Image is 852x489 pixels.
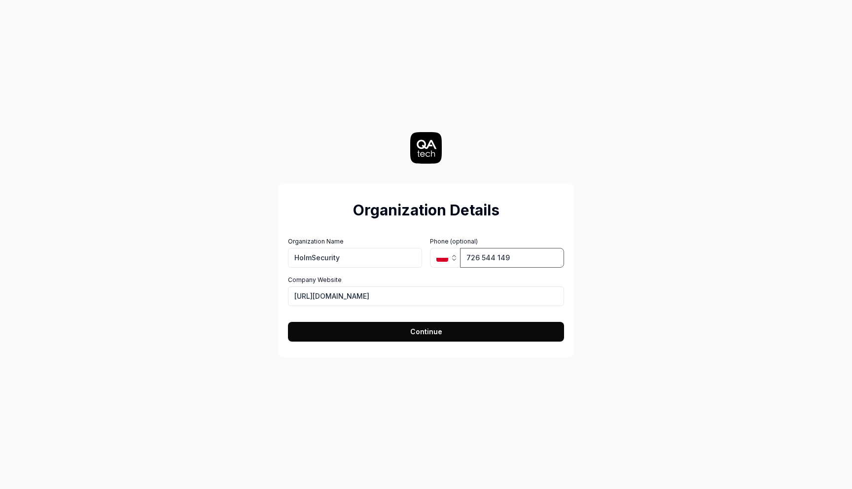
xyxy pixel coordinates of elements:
[288,276,564,284] label: Company Website
[288,199,564,221] h2: Organization Details
[430,237,564,246] label: Phone (optional)
[410,326,442,337] span: Continue
[288,237,422,246] label: Organization Name
[288,322,564,342] button: Continue
[288,286,564,306] input: https://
